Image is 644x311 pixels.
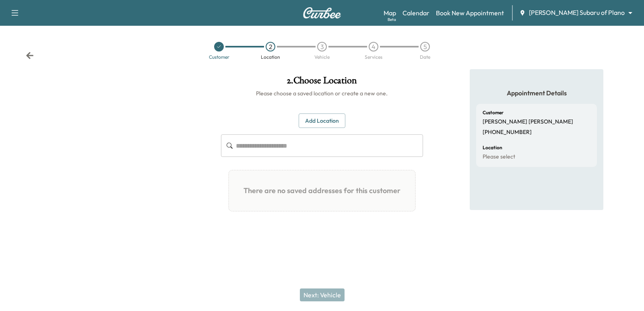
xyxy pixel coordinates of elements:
div: Location [261,55,280,60]
span: [PERSON_NAME] Subaru of Plano [529,8,625,17]
p: Please select [483,153,515,161]
div: Customer [209,55,229,60]
h1: There are no saved addresses for this customer [235,177,409,204]
h5: Appointment Details [476,89,597,97]
div: Back [26,51,34,60]
div: Vehicle [314,55,330,60]
p: [PHONE_NUMBER] [483,129,532,136]
div: Date [420,55,430,60]
h6: Location [483,145,502,150]
h1: 2 . Choose Location [221,76,423,89]
div: 2 [266,42,275,51]
h6: Please choose a saved location or create a new one. [221,89,423,97]
div: 5 [420,42,430,51]
div: 3 [317,42,327,51]
img: Curbee Logo [303,7,341,19]
p: [PERSON_NAME] [PERSON_NAME] [483,118,573,126]
h6: Customer [483,110,504,115]
div: 4 [369,42,378,51]
a: Calendar [402,8,429,18]
a: Book New Appointment [436,8,504,18]
button: Add Location [299,113,345,128]
div: Services [365,55,382,60]
a: MapBeta [384,8,396,18]
div: Beta [388,16,396,23]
